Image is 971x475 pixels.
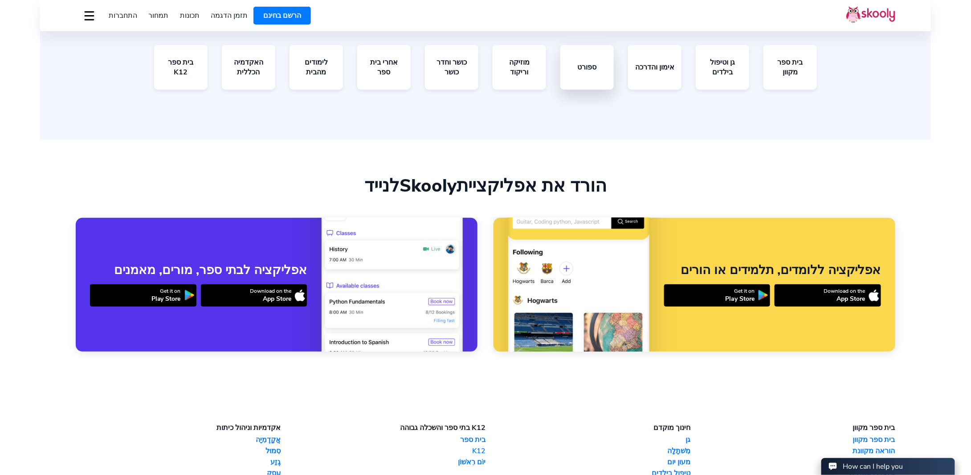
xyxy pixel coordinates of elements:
div: Download on the [250,287,291,295]
a: ספורט [560,45,614,90]
a: מעון יום [485,457,690,467]
a: אֲקָדֶמִיָה [76,435,281,445]
div: K12 בתי ספר והשכלה גבוהה [281,423,485,433]
a: האקדמיה הכללית [222,45,275,90]
a: הוראה מקוונת [690,446,895,456]
div: הורד את אפליקציית לנייד [76,175,895,197]
div: אפליקציה לבתי ספר, מורים, מאמנים [90,263,307,277]
a: תזמן הדגמה [205,8,254,23]
img: icon-playstore [184,290,195,300]
div: אפליקציה ללומדים, תלמידים או הורים [664,263,881,277]
a: בית ספר [281,435,485,445]
div: Get it on [151,287,181,295]
a: כושר וחדר כושר [425,45,478,90]
img: icon-playstore [758,290,768,300]
a: גֶזַע [76,457,281,467]
img: אפליקציה לבתי ספר, מורים, מאמנים [321,184,463,469]
a: Get it onPlay Store [90,284,196,307]
button: dropdown menu [83,5,96,26]
a: מִשׁתָלָה [485,446,690,456]
a: תכונות [174,8,205,23]
a: יוֹם רִאשׁוֹן [281,457,485,467]
a: גן [485,435,690,445]
a: בית ספר מקוון [763,45,817,90]
a: סִמוּל [76,446,281,456]
a: קורס מקוון [690,457,895,467]
span: תמחור [148,11,168,20]
a: הרשם בחינם [253,7,311,25]
div: Get it on [725,287,755,295]
a: בית ספר K12 [154,45,208,90]
span: Skooly [400,174,457,198]
div: Play Store [151,295,181,303]
div: App Store [824,295,865,303]
img: icon-appstore [295,290,305,302]
a: לימודים מהבית [290,45,343,90]
a: בית ספר מקוון [690,435,895,445]
a: מוזיקה וריקוד [493,45,546,90]
a: התחברות [103,8,143,23]
img: icon-appstore [869,290,879,302]
span: התחברות [109,11,137,20]
a: Download on theApp Store [775,284,881,307]
div: App Store [250,295,291,303]
a: אחרי בית ספר [357,45,411,90]
div: Download on the [824,287,865,295]
div: אקדמיות וניהול כיתות [76,423,281,433]
div: חינוך מוקדם [485,423,690,433]
div: Play Store [725,295,755,303]
img: Skooly [846,6,895,23]
a: תמחור [143,8,175,23]
a: K12 [281,446,485,456]
img: אפליקציה ללומדים, תלמידים או הורים [508,184,649,469]
a: גן וטיפול בילדים [696,45,749,90]
div: בית ספר מקוון [690,423,895,433]
a: Get it onPlay Store [664,284,771,307]
a: Download on theApp Store [201,284,307,307]
a: אימון והדרכה [628,45,681,90]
